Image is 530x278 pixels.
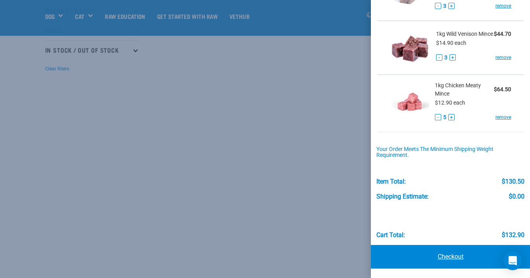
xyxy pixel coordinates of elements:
span: 1kg Wild Venison Mince [436,30,493,38]
div: Your order meets the minimum shipping weight requirement. [376,146,525,159]
button: + [448,3,455,9]
span: 1kg Chicken Meaty Mince [435,81,494,98]
button: - [435,114,441,120]
div: $130.50 [502,178,524,185]
a: remove [495,54,511,61]
span: $14.90 each [436,40,466,46]
span: 5 [443,113,446,122]
button: + [448,114,455,120]
div: $0.00 [509,193,524,200]
button: + [449,54,456,61]
a: remove [495,2,511,9]
div: Shipping Estimate: [376,193,429,200]
a: Checkout [371,245,530,269]
div: Open Intercom Messenger [503,251,522,270]
div: Item Total: [376,178,406,185]
strong: $44.70 [494,31,511,37]
a: remove [495,114,511,121]
span: $12.90 each [435,99,465,106]
button: - [435,3,441,9]
span: 3 [444,53,447,62]
img: Wild Venison Mince [390,28,430,68]
div: Cart total: [376,232,405,239]
img: Chicken Meaty Mince [390,81,429,122]
div: $132.90 [502,232,524,239]
span: 3 [443,2,446,10]
strong: $64.50 [494,86,511,92]
button: - [436,54,442,61]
